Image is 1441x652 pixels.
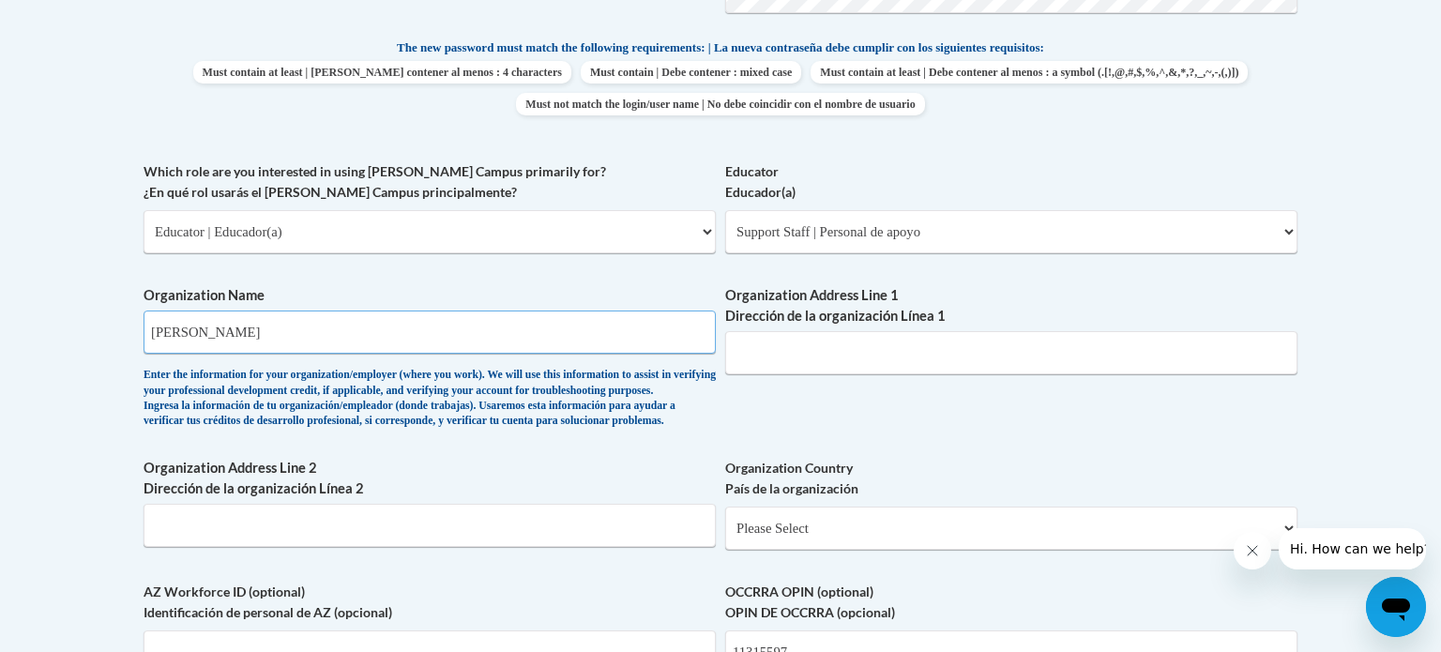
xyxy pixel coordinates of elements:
label: OCCRRA OPIN (optional) OPIN DE OCCRRA (opcional) [725,582,1297,623]
label: Organization Name [144,285,716,306]
label: Which role are you interested in using [PERSON_NAME] Campus primarily for? ¿En qué rol usarás el ... [144,161,716,203]
input: Metadata input [144,504,716,547]
span: Must contain | Debe contener : mixed case [581,61,801,83]
span: Must not match the login/user name | No debe coincidir con el nombre de usuario [516,93,924,115]
iframe: Close message [1234,532,1271,569]
label: Organization Country País de la organización [725,458,1297,499]
label: AZ Workforce ID (optional) Identificación de personal de AZ (opcional) [144,582,716,623]
iframe: Button to launch messaging window [1366,577,1426,637]
span: Must contain at least | Debe contener al menos : a symbol (.[!,@,#,$,%,^,&,*,?,_,~,-,(,)]) [811,61,1248,83]
input: Metadata input [725,331,1297,374]
label: Organization Address Line 2 Dirección de la organización Línea 2 [144,458,716,499]
span: Hi. How can we help? [11,13,152,28]
span: Must contain at least | [PERSON_NAME] contener al menos : 4 characters [193,61,571,83]
label: Organization Address Line 1 Dirección de la organización Línea 1 [725,285,1297,326]
label: Educator Educador(a) [725,161,1297,203]
iframe: Message from company [1279,528,1426,569]
div: Enter the information for your organization/employer (where you work). We will use this informati... [144,368,716,430]
span: The new password must match the following requirements: | La nueva contraseña debe cumplir con lo... [397,39,1044,56]
input: Metadata input [144,311,716,354]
